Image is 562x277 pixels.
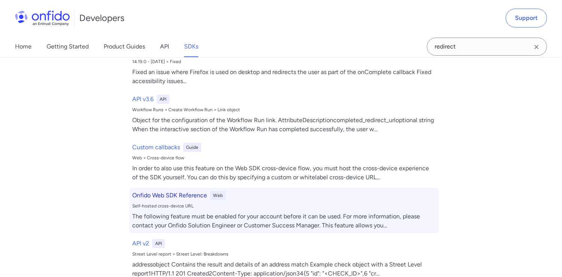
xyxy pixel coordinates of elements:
[47,36,89,57] a: Getting Started
[132,116,436,134] div: Object for the configuration of the Workflow Run link. AttributeDescriptioncompleted_redirect_url...
[129,140,439,185] a: Custom callbacksGuideWeb > Cross-device flowIn order to also use this feature on the Web SDK cros...
[132,212,436,230] div: The following feature must be enabled for your account before it can be used. For more informatio...
[129,92,439,137] a: API v3.6APIWorkflow Runs > Create Workflow Run > Link objectObject for the configuration of the W...
[132,239,149,248] h6: API v2
[132,107,436,113] div: Workflow Runs > Create Workflow Run > Link object
[132,95,154,104] h6: API v3.6
[532,42,541,51] svg: Clear search field button
[129,188,439,233] a: Onfido Web SDK ReferenceWebSelf-hosted cross-device URLThe following feature must be enabled for ...
[132,59,436,65] div: 14.19.0 - [DATE] > Fixed
[210,191,226,200] div: Web
[104,36,145,57] a: Product Guides
[183,143,201,152] div: Guide
[157,95,169,104] div: API
[15,36,32,57] a: Home
[132,143,180,152] h6: Custom callbacks
[132,68,436,86] div: Fixed an issue where Firefox is used on desktop and redirects the user as part of the onComplete ...
[132,164,436,182] div: In order to also use this feature on the Web SDK cross-device flow, you must host the cross-devic...
[79,12,124,24] h1: Developers
[184,36,198,57] a: SDKs
[132,203,436,209] div: Self-hosted cross-device URL
[15,11,70,26] img: Onfido Logo
[152,239,165,248] div: API
[160,36,169,57] a: API
[427,38,547,56] input: Onfido search input field
[132,191,207,200] h6: Onfido Web SDK Reference
[506,9,547,27] a: Support
[132,251,436,257] div: Street Level report > Street Level: Breakdowns
[129,44,439,89] a: Onfido Web SDK ChangelogWeb14.19.0 - [DATE] > FixedFixed an issue where Firefox is used on deskto...
[132,155,436,161] div: Web > Cross-device flow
